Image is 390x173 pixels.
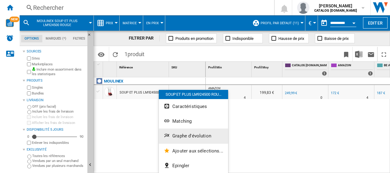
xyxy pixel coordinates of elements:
[172,118,192,124] span: Matching
[172,148,223,154] span: Ajouter aux sélections...
[172,163,189,168] span: Epingler
[172,133,211,139] span: Graphe d'évolution
[159,158,228,173] button: Epingler...
[159,114,228,129] button: Matching
[159,90,228,99] div: SOUP ET PLUS LM924500 ROU...
[172,104,207,109] span: Caractéristiques
[159,144,228,158] button: Ajouter aux sélections...
[159,99,228,114] button: Caractéristiques
[159,129,228,143] button: Graphe d'évolution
